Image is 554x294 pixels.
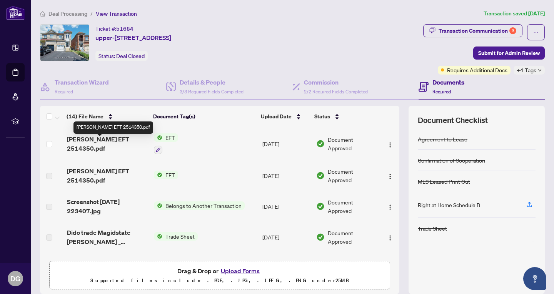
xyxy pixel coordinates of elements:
span: Screenshot [DATE] 223407.jpg [67,197,148,216]
img: Logo [387,142,393,148]
span: EFT [162,133,178,142]
th: Document Tag(s) [150,106,258,127]
button: Status IconEFT [154,133,178,154]
img: Document Status [316,171,325,180]
td: [DATE] [259,160,313,191]
span: DG [10,273,20,284]
th: (14) File Name [63,106,150,127]
span: Submit for Admin Review [478,47,540,59]
td: [DATE] [259,127,313,160]
h4: Transaction Wizard [55,78,109,87]
img: Document Status [316,233,325,241]
td: [DATE] [259,222,313,252]
span: 2/2 Required Fields Completed [304,89,368,95]
button: Open asap [523,267,546,290]
span: Requires Additional Docs [447,66,507,74]
span: +4 Tags [517,66,536,75]
img: logo [6,6,25,20]
img: Status Icon [154,171,162,179]
span: Belongs to Another Transaction [162,201,245,210]
span: Status [314,112,330,121]
button: Status IconTrade Sheet [154,232,198,241]
button: Logo [384,169,396,182]
td: [DATE] [259,191,313,222]
span: Document Approved [328,135,377,152]
button: Status IconEFT [154,171,178,179]
span: Drag & Drop orUpload FormsSupported files include .PDF, .JPG, .JPEG, .PNG under25MB [50,261,390,290]
img: Document Status [316,202,325,211]
span: Document Approved [328,229,377,246]
span: Document Checklist [418,115,488,126]
span: [PERSON_NAME] EFT 2514350.pdf [67,166,148,185]
span: ellipsis [533,30,539,35]
span: Upload Date [261,112,292,121]
span: EFT [162,171,178,179]
li: / [90,9,93,18]
span: (14) File Name [67,112,103,121]
span: down [538,68,542,72]
button: Logo [384,200,396,213]
button: Logo [384,231,396,243]
div: Status: [95,51,148,61]
span: Drag & Drop or [177,266,262,276]
img: Logo [387,204,393,210]
div: Agreement to Lease [418,135,467,143]
button: Submit for Admin Review [473,47,545,60]
th: Upload Date [258,106,311,127]
span: [PERSON_NAME] EFT 2514350.pdf [67,135,148,153]
span: View Transaction [96,10,137,17]
td: [DATE] [259,252,313,283]
div: MLS Leased Print Out [418,177,470,186]
article: Transaction saved [DATE] [484,9,545,18]
span: home [40,11,45,17]
img: Logo [387,173,393,179]
span: Deal Closed [116,53,145,60]
span: Document Approved [328,167,377,184]
span: Required [55,89,73,95]
img: Document Status [316,140,325,148]
button: Upload Forms [219,266,262,276]
h4: Documents [432,78,464,87]
img: Status Icon [154,232,162,241]
div: Right at Home Schedule B [418,201,480,209]
img: Status Icon [154,201,162,210]
button: Transaction Communication3 [423,24,522,37]
span: Deal Processing [48,10,87,17]
span: 51684 [116,25,133,32]
button: Status IconBelongs to Another Transaction [154,201,245,210]
span: 3/3 Required Fields Completed [180,89,244,95]
button: Logo [384,138,396,150]
div: Ticket #: [95,24,133,33]
span: Document Approved [328,198,377,215]
div: Trade Sheet [418,224,447,233]
span: Required [432,89,451,95]
div: 3 [509,27,516,34]
img: Status Icon [154,133,162,142]
h4: Details & People [180,78,244,87]
span: Trade Sheet [162,232,198,241]
h4: Commission [304,78,368,87]
div: [PERSON_NAME] EFT 2514350.pdf [73,121,153,134]
div: Transaction Communication [439,25,516,37]
span: upper-[STREET_ADDRESS] [95,33,171,42]
p: Supported files include .PDF, .JPG, .JPEG, .PNG under 25 MB [54,276,385,285]
img: Logo [387,235,393,241]
span: Dido trade Magidstate [PERSON_NAME] _ myAbode 1.pdf [67,228,148,246]
div: Confirmation of Cooperation [418,156,485,164]
img: IMG-W12287207_1.jpg [40,25,89,61]
th: Status [311,106,378,127]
